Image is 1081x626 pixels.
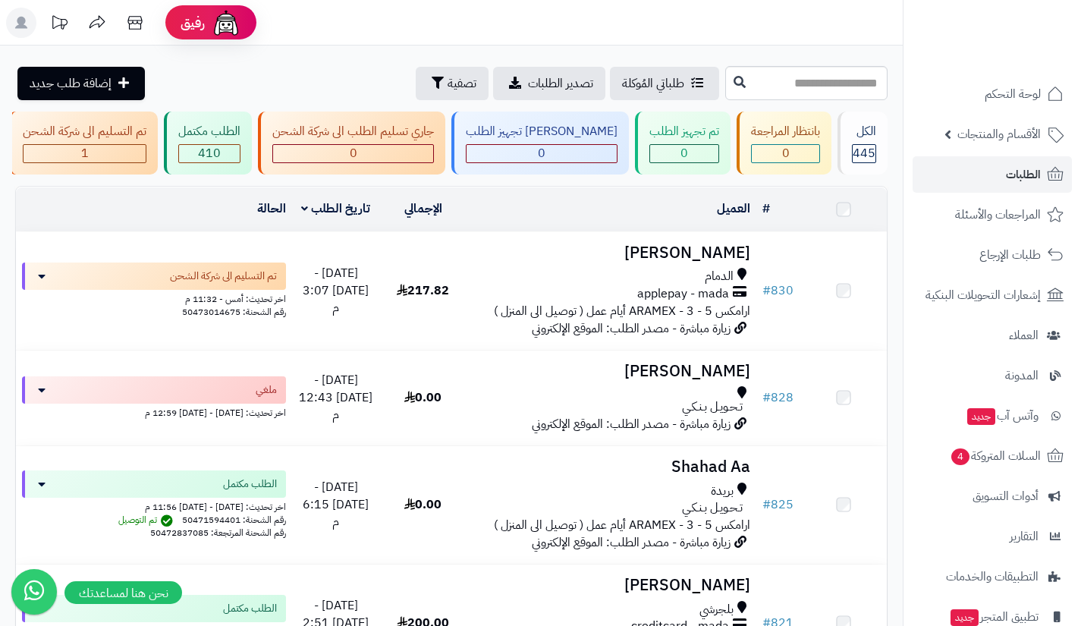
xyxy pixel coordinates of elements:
[853,144,875,162] span: 445
[762,282,793,300] a: #830
[955,204,1041,225] span: المراجعات والأسئلة
[632,112,734,175] a: تم تجهيز الطلب 0
[493,67,605,100] a: تصدير الطلبات
[913,357,1072,394] a: المدونة
[751,123,820,140] div: بانتظار المراجعة
[257,200,286,218] a: الحالة
[404,200,442,218] a: الإجمالي
[467,145,617,162] div: 0
[532,533,731,552] span: زيارة مباشرة - مصدر الطلب: الموقع الإلكتروني
[957,124,1041,145] span: الأقسام والمنتجات
[913,277,1072,313] a: إشعارات التحويلات البنكية
[272,123,434,140] div: جاري تسليم الطلب الى شركة الشحن
[17,67,145,100] a: إضافة طلب جديد
[211,8,241,38] img: ai-face.png
[913,558,1072,595] a: التطبيقات والخدمات
[473,244,750,262] h3: [PERSON_NAME]
[610,67,719,100] a: طلباتي المُوكلة
[946,566,1039,587] span: التطبيقات والخدمات
[852,123,876,140] div: الكل
[913,398,1072,434] a: وآتس آبجديد
[81,144,89,162] span: 1
[179,145,240,162] div: 410
[913,438,1072,474] a: السلات المتروكة4
[1005,365,1039,386] span: المدونة
[913,518,1072,555] a: التقارير
[913,197,1072,233] a: المراجعات والأسئلة
[24,145,146,162] div: 1
[494,516,750,534] span: ارامكس ARAMEX - 3 - 5 أيام عمل ( توصيل الى المنزل )
[5,112,161,175] a: تم التسليم الى شركة الشحن 1
[178,123,240,140] div: الطلب مكتمل
[273,145,433,162] div: 0
[682,398,743,416] span: تـحـويـل بـنـكـي
[404,388,442,407] span: 0.00
[622,74,684,93] span: طلباتي المُوكلة
[951,448,969,465] span: 4
[1010,526,1039,547] span: التقارير
[985,83,1041,105] span: لوحة التحكم
[538,144,545,162] span: 0
[979,244,1041,266] span: طلبات الإرجاع
[711,483,734,500] span: بريدة
[762,495,793,514] a: #825
[913,76,1072,112] a: لوحة التحكم
[913,156,1072,193] a: الطلبات
[532,319,731,338] span: زيارة مباشرة - مصدر الطلب: الموقع الإلكتروني
[182,513,286,527] span: رقم الشحنة: 50471594401
[705,268,734,285] span: الدمام
[397,282,449,300] span: 217.82
[649,123,719,140] div: تم تجهيز الطلب
[223,477,277,492] span: الطلب مكتمل
[680,144,688,162] span: 0
[699,601,734,618] span: بلجرشي
[717,200,750,218] a: العميل
[301,200,370,218] a: تاريخ الطلب
[762,388,793,407] a: #828
[161,112,255,175] a: الطلب مكتمل 410
[734,112,834,175] a: بانتظار المراجعة 0
[181,14,205,32] span: رفيق
[1006,164,1041,185] span: الطلبات
[22,527,286,539] div: رقم الشحنة المرتجعة: 50472837085
[1009,325,1039,346] span: العملاء
[650,145,718,162] div: 0
[762,200,770,218] a: #
[23,123,146,140] div: تم التسليم الى شركة الشحن
[913,317,1072,354] a: العملاء
[466,123,617,140] div: [PERSON_NAME] تجهيز الطلب
[22,290,286,306] div: اخر تحديث: أمس - 11:32 م
[448,112,632,175] a: [PERSON_NAME] تجهيز الطلب 0
[182,305,286,319] span: رقم الشحنة: 50473014675
[118,513,177,527] span: تم التوصيل
[966,405,1039,426] span: وآتس آب
[255,112,448,175] a: جاري تسليم الطلب الى شركة الشحن 0
[170,269,277,284] span: تم التسليم الى شركة الشحن
[30,74,112,93] span: إضافة طلب جديد
[473,458,750,476] h3: Shahad Aa
[198,144,221,162] span: 410
[950,445,1041,467] span: السلات المتروكة
[22,498,286,514] div: اخر تحديث: [DATE] - [DATE] 11:56 م
[951,609,979,626] span: جديد
[303,478,369,531] span: [DATE] - [DATE] 6:15 م
[532,415,731,433] span: زيارة مباشرة - مصدر الطلب: الموقع الإلكتروني
[256,382,277,398] span: ملغي
[834,112,891,175] a: الكل445
[528,74,593,93] span: تصدير الطلبات
[913,237,1072,273] a: طلبات الإرجاع
[752,145,819,162] div: 0
[967,408,995,425] span: جديد
[762,495,771,514] span: #
[416,67,489,100] button: تصفية
[299,371,372,424] span: [DATE] - [DATE] 12:43 م
[762,388,771,407] span: #
[40,8,78,42] a: تحديثات المنصة
[303,264,369,317] span: [DATE] - [DATE] 3:07 م
[925,285,1041,306] span: إشعارات التحويلات البنكية
[473,577,750,594] h3: [PERSON_NAME]
[762,282,771,300] span: #
[473,363,750,380] h3: [PERSON_NAME]
[682,499,743,517] span: تـحـويـل بـنـكـي
[404,495,442,514] span: 0.00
